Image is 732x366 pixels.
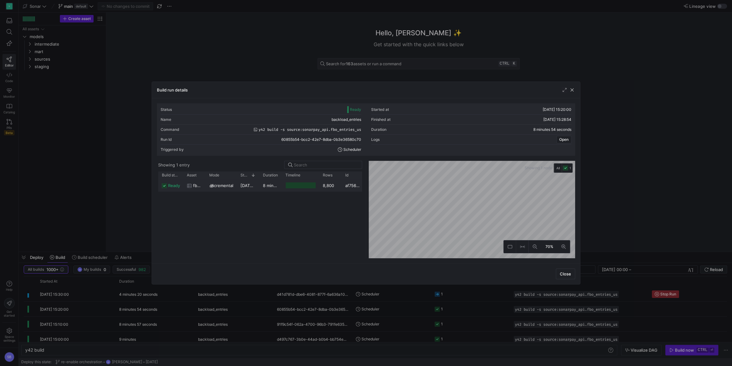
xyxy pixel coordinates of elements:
div: Showing 1 entry [158,162,190,167]
span: Scheduler [343,147,361,152]
span: Showing 1 node [525,166,554,170]
div: Finished at [371,117,390,122]
div: Triggered by [161,147,184,152]
div: Logs [371,137,380,142]
button: Open [556,136,571,143]
span: Ready [350,107,361,112]
button: Close [556,269,575,279]
div: 8,800 [319,179,342,191]
span: y42 build -s source:sonarpay_api.fbo_entries_us [259,127,361,132]
input: Search [294,162,358,167]
span: Build status [162,173,179,177]
span: 60855b54-bcc2-42e7-8dba-0b3e36580c70 [281,137,361,142]
span: Asset [187,173,196,177]
span: Open [559,137,569,142]
div: Duration [371,127,386,132]
div: Status [161,107,172,112]
h3: Build run details [157,87,188,92]
y42-duration: 8 minutes 54 seconds [533,127,571,132]
span: Id [345,173,348,177]
span: incremental [211,180,233,192]
y42-duration: 8 minutes 51 seconds [263,183,306,188]
span: [DATE] 15:20:00 [543,107,571,112]
span: ready [168,180,180,192]
span: 70% [544,243,555,250]
span: Timeline [285,173,300,177]
div: Started at [371,107,389,112]
span: [DATE] 15:28:54 [543,117,571,122]
span: Duration [263,173,278,177]
button: 70% [541,240,557,253]
span: Close [560,271,571,276]
span: fbo_entries_us [193,180,202,192]
div: Name [161,117,171,122]
span: [DATE] 15:20:02 [240,183,272,188]
span: backload_entries [332,117,361,122]
div: af75652f-779f-4474-aa89-1fd1e0a4d19e [342,179,363,191]
span: All [556,166,560,171]
span: Mode [209,173,219,177]
span: 1 [570,166,571,170]
span: Started at [240,173,249,177]
div: Command [161,127,179,132]
span: Rows [323,173,332,177]
div: Run Id [161,137,172,142]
